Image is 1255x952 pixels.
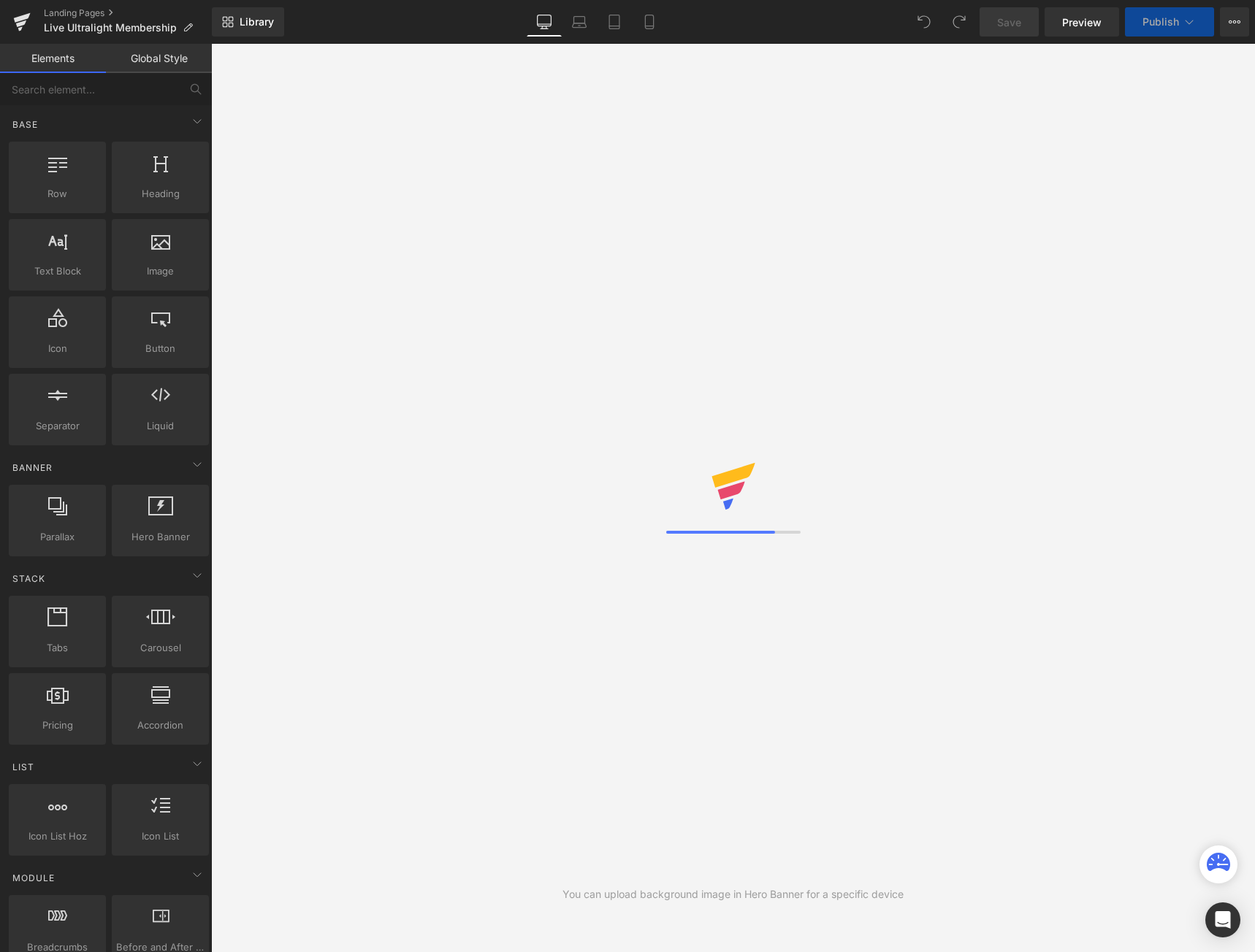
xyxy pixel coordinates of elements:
button: Redo [945,7,974,37]
span: Icon List Hoz [13,829,102,844]
span: Liquid [116,418,205,434]
span: Publish [1143,16,1179,28]
a: Mobile [632,7,667,37]
span: Text Block [13,264,102,279]
div: Open Intercom Messenger [1205,902,1240,937]
button: More [1220,7,1249,37]
span: Image [116,264,205,279]
a: New Library [212,7,284,37]
a: Laptop [562,7,597,37]
span: Stack [11,572,47,586]
span: Parallax [13,529,102,545]
span: Icon [13,341,102,356]
span: Separator [13,418,102,434]
span: Live Ultralight Membership [44,22,177,34]
span: Carousel [116,640,205,656]
span: Heading [116,186,205,201]
span: Module [11,871,56,885]
span: Hero Banner [116,529,205,545]
a: Landing Pages [44,7,212,19]
span: Row [13,186,102,201]
span: Library [240,15,274,28]
a: Desktop [527,7,562,37]
span: Button [116,341,205,356]
span: Save [997,15,1021,30]
span: Base [11,118,39,131]
div: You can upload background image in Hero Banner for a specific device [562,886,904,902]
button: Publish [1125,7,1214,37]
span: Preview [1062,15,1102,30]
span: Banner [11,461,54,475]
span: Icon List [116,829,205,844]
span: Accordion [116,718,205,733]
span: Pricing [13,718,102,733]
a: Preview [1045,7,1119,37]
a: Global Style [106,44,212,73]
a: Tablet [597,7,632,37]
span: List [11,760,36,774]
span: Tabs [13,640,102,656]
button: Undo [909,7,939,37]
